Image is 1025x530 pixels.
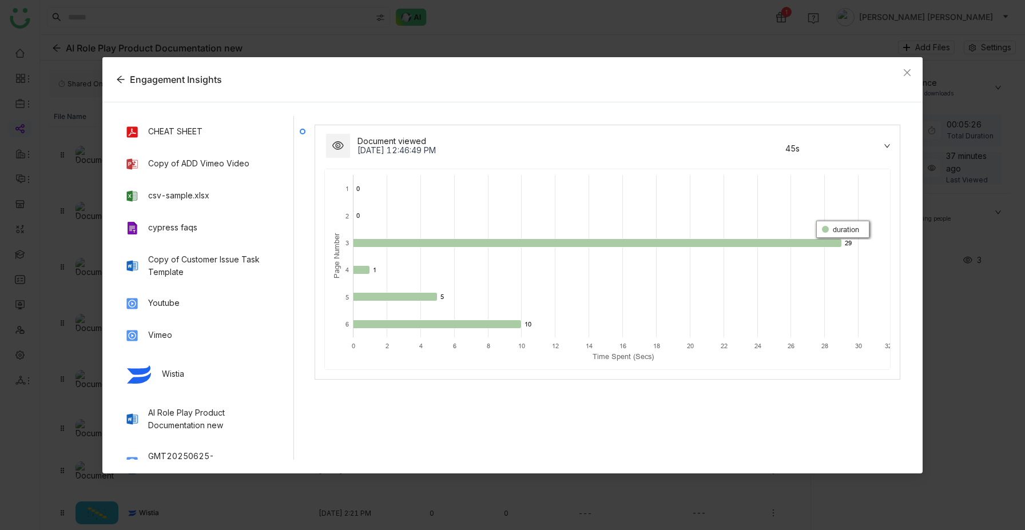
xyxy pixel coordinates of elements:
img: txt.svg [125,221,139,235]
text: 10 [525,320,531,328]
text: 29 [845,239,852,247]
img: mp4.svg [125,297,139,310]
div: Document viewed [357,137,689,146]
text: 6 [453,342,456,350]
div: Youtube [148,297,180,309]
text: 20 [687,342,694,350]
text: 5 [345,293,349,301]
div: Wistia [162,368,184,380]
div: cypress faqs [148,221,197,234]
text: 8 [487,342,490,350]
text: 14 [586,342,593,350]
text: 10 [519,342,526,350]
text: Page Number [332,233,341,279]
text: 4 [345,266,349,274]
text: 4 [419,342,423,350]
img: docx.svg [125,412,139,426]
div: Document viewed[DATE] 12:46:49 PM45s [315,125,900,166]
span: Engagement Insights [125,74,222,85]
div: GMT20250625-100452_Recording_1920x1080 [148,450,273,475]
img: pptx.svg [125,157,139,171]
div: [DATE] 12:46:49 PM [357,146,689,155]
img: mp4.svg [125,456,139,469]
text: 24 [754,342,761,350]
img: pdf.svg [125,125,139,139]
text: 2 [345,212,349,220]
text: 1 [345,185,349,193]
text: 3 [345,239,349,247]
img: views.svg [332,140,344,152]
text: 0 [356,185,360,193]
text: 12 [552,342,559,350]
div: Copy of ADD Vimeo Video [148,157,249,170]
text: 1 [373,266,376,274]
text: 32 [885,342,892,350]
div: CHEAT SHEET [148,125,202,138]
text: 0 [356,212,360,220]
text: 2 [386,342,389,350]
div: 45s [689,144,800,153]
div: AI Role Play Product Documentation new [148,407,273,432]
text: 16 [619,342,626,350]
img: wistia.svg [125,361,153,388]
text: 6 [345,320,349,328]
text: 26 [788,342,795,350]
img: docx.svg [125,259,139,273]
img: xlsx.svg [125,189,139,203]
div: Vimeo [148,329,172,341]
text: 0 [352,342,355,350]
text: 18 [653,342,660,350]
img: mp4.svg [125,329,139,342]
text: 28 [821,342,828,350]
text: duration [833,225,859,234]
div: Copy of Customer Issue Task Template [148,253,273,278]
text: 30 [855,342,862,350]
text: 5 [440,293,444,301]
text: 22 [721,342,728,350]
text: Time Spent (Secs) [593,352,654,361]
div: csv-sample.xlsx [148,189,209,202]
button: Close [892,57,923,88]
